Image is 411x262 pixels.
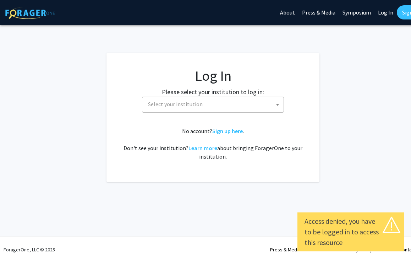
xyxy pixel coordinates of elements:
[212,127,243,135] a: Sign up here
[148,101,203,108] span: Select your institution
[142,97,284,113] span: Select your institution
[121,67,305,84] h1: Log In
[270,246,301,253] a: Press & Media
[188,144,217,152] a: Learn more about bringing ForagerOne to your institution
[4,237,55,262] div: ForagerOne, LLC © 2025
[5,7,55,19] img: ForagerOne Logo
[121,127,305,161] div: No account? . Don't see your institution? about bringing ForagerOne to your institution.
[162,87,264,97] label: Please select your institution to log in:
[305,216,397,248] div: Access denied, you have to be logged in to access this resource
[145,97,284,112] span: Select your institution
